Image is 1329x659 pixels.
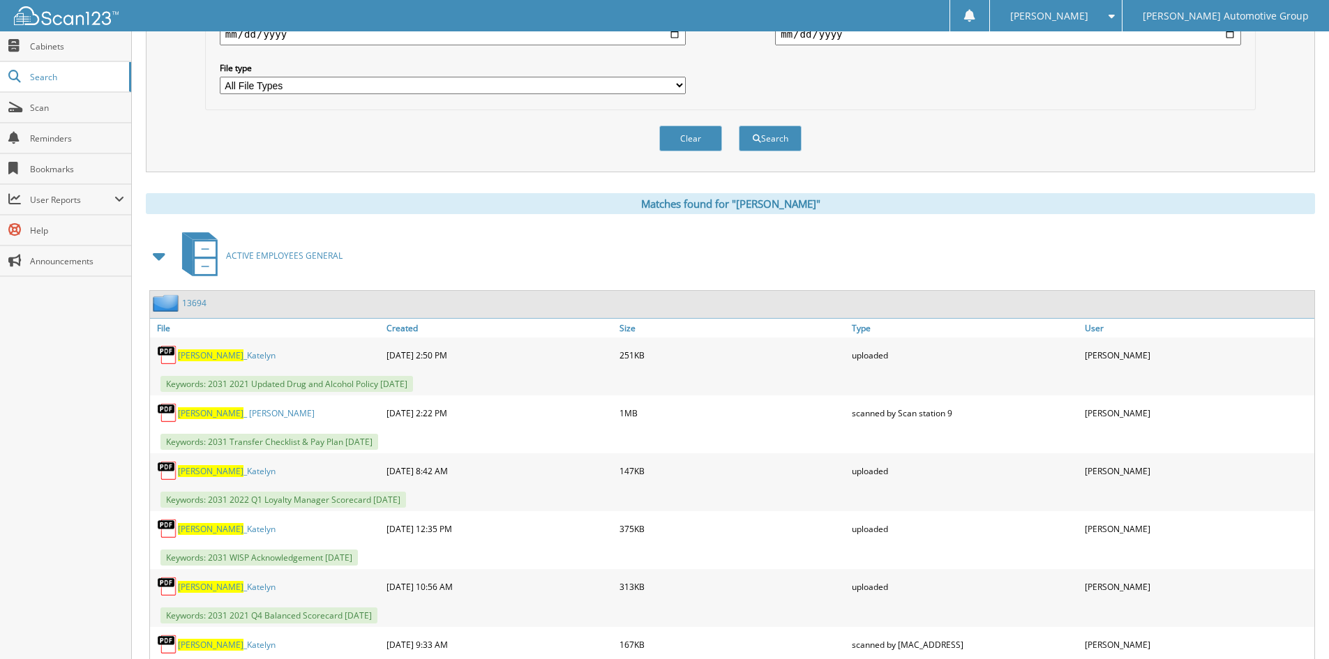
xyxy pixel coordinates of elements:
div: [PERSON_NAME] [1081,573,1314,600]
div: [DATE] 10:56 AM [383,573,616,600]
a: Created [383,319,616,338]
img: PDF.png [157,402,178,423]
div: [DATE] 2:22 PM [383,399,616,427]
input: end [775,23,1241,45]
img: PDF.png [157,576,178,597]
img: PDF.png [157,460,178,481]
a: [PERSON_NAME]_Katelyn [178,349,276,361]
div: uploaded [848,457,1081,485]
span: Search [30,71,122,83]
a: [PERSON_NAME]_ [PERSON_NAME] [178,407,315,419]
div: 147KB [616,457,849,485]
div: [PERSON_NAME] [1081,630,1314,658]
span: Bookmarks [30,163,124,175]
span: Announcements [30,255,124,267]
span: [PERSON_NAME] [178,407,243,419]
span: [PERSON_NAME] [178,523,243,535]
button: Search [739,126,802,151]
div: 375KB [616,515,849,543]
div: scanned by Scan station 9 [848,399,1081,427]
div: scanned by [MAC_ADDRESS] [848,630,1081,658]
div: [PERSON_NAME] [1081,515,1314,543]
span: Keywords: 2031 2022 Q1 Loyalty Manager Scorecard [DATE] [160,492,406,508]
div: [PERSON_NAME] [1081,399,1314,427]
span: ACTIVE EMPLOYEES GENERAL [226,250,343,262]
a: 13694 [182,297,207,309]
div: [DATE] 9:33 AM [383,630,616,658]
div: [DATE] 2:50 PM [383,341,616,369]
span: Keywords: 2031 Transfer Checklist & Pay Plan [DATE] [160,434,378,450]
img: PDF.png [157,344,178,365]
span: [PERSON_NAME] [178,465,243,477]
input: start [220,23,686,45]
img: folder2.png [153,294,182,312]
span: Scan [30,102,124,114]
div: uploaded [848,573,1081,600]
span: [PERSON_NAME] [178,581,243,593]
div: [PERSON_NAME] [1081,457,1314,485]
a: Size [616,319,849,338]
button: Clear [659,126,722,151]
span: User Reports [30,194,114,206]
label: File type [220,62,686,74]
span: Keywords: 2031 WISP Acknowledgement [DATE] [160,550,358,566]
div: [DATE] 8:42 AM [383,457,616,485]
a: [PERSON_NAME]_Katelyn [178,581,276,593]
img: scan123-logo-white.svg [14,6,119,25]
span: Reminders [30,132,124,144]
span: Keywords: 2031 2021 Q4 Balanced Scorecard [DATE] [160,607,377,623]
iframe: Chat Widget [1259,592,1329,659]
div: 1MB [616,399,849,427]
span: [PERSON_NAME] [178,349,243,361]
span: Cabinets [30,40,124,52]
div: Matches found for "[PERSON_NAME]" [146,193,1315,214]
a: User [1081,319,1314,338]
span: Help [30,225,124,236]
div: [DATE] 12:35 PM [383,515,616,543]
div: uploaded [848,515,1081,543]
div: uploaded [848,341,1081,369]
a: Type [848,319,1081,338]
span: [PERSON_NAME] [178,639,243,651]
a: [PERSON_NAME]_Katelyn [178,465,276,477]
div: 167KB [616,630,849,658]
div: [PERSON_NAME] [1081,341,1314,369]
a: [PERSON_NAME]_Katelyn [178,523,276,535]
div: 251KB [616,341,849,369]
a: File [150,319,383,338]
a: ACTIVE EMPLOYEES GENERAL [174,228,343,283]
span: [PERSON_NAME] Automotive Group [1143,12,1309,20]
div: 313KB [616,573,849,600]
img: PDF.png [157,634,178,655]
img: PDF.png [157,518,178,539]
a: [PERSON_NAME]_Katelyn [178,639,276,651]
span: [PERSON_NAME] [1010,12,1088,20]
span: Keywords: 2031 2021 Updated Drug and Alcohol Policy [DATE] [160,376,413,392]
